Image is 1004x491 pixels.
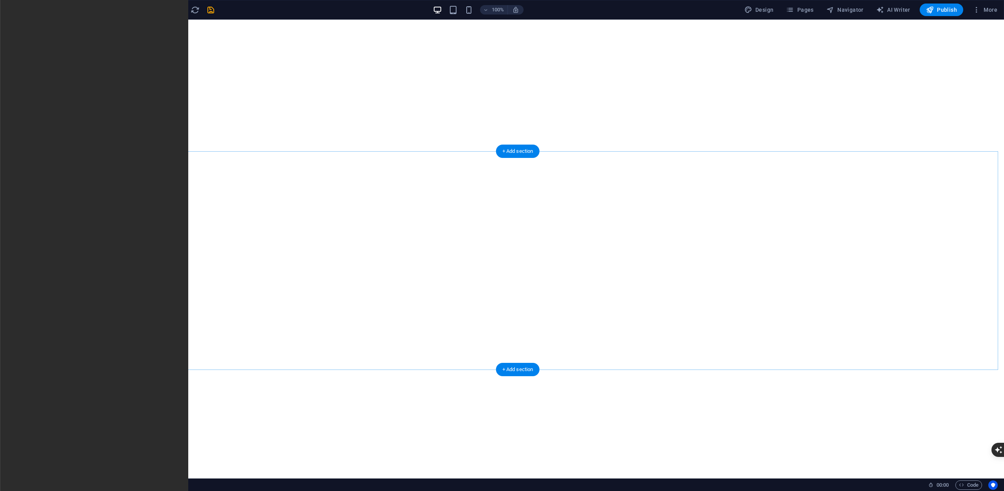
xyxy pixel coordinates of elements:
[492,5,504,14] h6: 100%
[928,480,949,490] h6: Session time
[973,6,997,14] span: More
[823,4,867,16] button: Navigator
[988,480,998,490] button: Usercentrics
[926,6,957,14] span: Publish
[480,5,508,14] button: 100%
[826,6,864,14] span: Navigator
[920,4,963,16] button: Publish
[496,363,540,376] div: + Add section
[786,6,813,14] span: Pages
[876,6,910,14] span: AI Writer
[744,6,774,14] span: Design
[206,5,215,14] i: Save (Ctrl+S)
[512,6,519,13] i: On resize automatically adjust zoom level to fit chosen device.
[969,4,1000,16] button: More
[959,480,979,490] span: Code
[942,482,943,488] span: :
[873,4,913,16] button: AI Writer
[191,5,200,14] i: Reload page
[206,5,215,14] button: save
[783,4,817,16] button: Pages
[937,480,949,490] span: 00 00
[496,145,540,158] div: + Add section
[741,4,777,16] button: Design
[955,480,982,490] button: Code
[190,5,200,14] button: reload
